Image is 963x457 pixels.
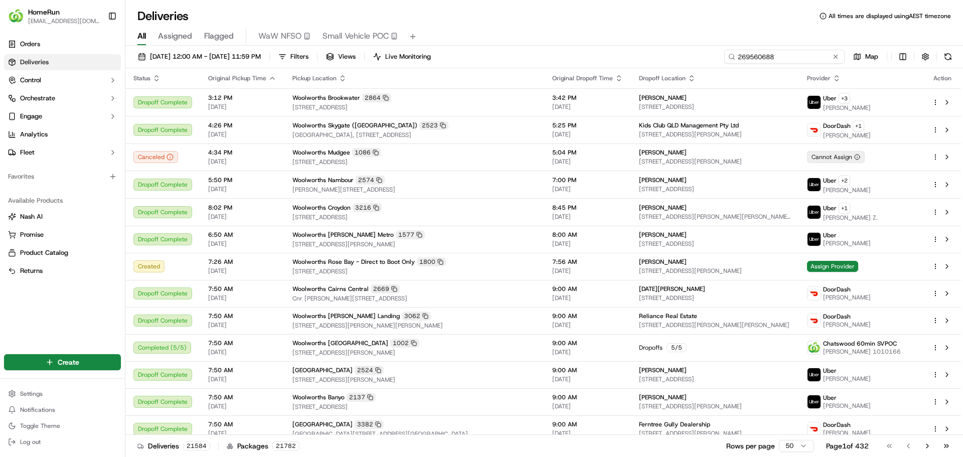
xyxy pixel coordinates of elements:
[808,96,821,109] img: uber-new-logo.jpeg
[292,240,536,248] span: [STREET_ADDRESS][PERSON_NAME]
[4,126,121,142] a: Analytics
[552,285,623,293] span: 9:00 AM
[639,231,687,239] span: [PERSON_NAME]
[639,148,687,157] span: [PERSON_NAME]
[292,258,415,266] span: Woolworths Rose Bay - Direct to Boot Only
[667,343,687,352] div: 5 / 5
[552,121,623,129] span: 5:25 PM
[639,130,791,138] span: [STREET_ADDRESS][PERSON_NAME]
[552,375,623,383] span: [DATE]
[823,239,871,247] span: [PERSON_NAME]
[639,429,791,437] span: [STREET_ADDRESS][PERSON_NAME]
[28,17,100,25] span: [EMAIL_ADDRESS][DOMAIN_NAME]
[323,30,389,42] span: Small Vehicle POC
[552,312,623,320] span: 9:00 AM
[724,50,845,64] input: Type to search
[4,245,121,261] button: Product Catalog
[4,209,121,225] button: Nash AI
[183,441,210,450] div: 21584
[208,258,276,266] span: 7:26 AM
[829,12,951,20] span: All times are displayed using AEST timezone
[552,176,623,184] span: 7:00 PM
[208,294,276,302] span: [DATE]
[292,393,345,401] span: Woolworths Banyo
[292,376,536,384] span: [STREET_ADDRESS][PERSON_NAME]
[150,52,261,61] span: [DATE] 12:00 AM - [DATE] 11:59 PM
[292,176,354,184] span: Woolworths Nambour
[20,130,48,139] span: Analytics
[208,148,276,157] span: 4:34 PM
[4,90,121,106] button: Orchestrate
[807,151,865,163] div: Cannot Assign
[133,74,150,82] span: Status
[808,422,821,435] img: doordash_logo_v2.png
[385,52,431,61] span: Live Monitoring
[639,204,687,212] span: [PERSON_NAME]
[552,94,623,102] span: 3:42 PM
[20,40,40,49] span: Orders
[208,267,276,275] span: [DATE]
[20,248,68,257] span: Product Catalog
[208,176,276,184] span: 5:50 PM
[208,429,276,437] span: [DATE]
[272,441,299,450] div: 21782
[823,367,837,375] span: Uber
[208,285,276,293] span: 7:50 AM
[639,158,791,166] span: [STREET_ADDRESS][PERSON_NAME]
[552,158,623,166] span: [DATE]
[4,354,121,370] button: Create
[807,74,831,82] span: Provider
[823,186,871,194] span: [PERSON_NAME]
[639,321,791,329] span: [STREET_ADDRESS][PERSON_NAME][PERSON_NAME]
[28,7,60,17] button: HomeRun
[292,366,353,374] span: [GEOGRAPHIC_DATA]
[865,52,878,61] span: Map
[137,8,189,24] h1: Deliveries
[639,344,663,352] span: Dropoffs
[4,36,121,52] a: Orders
[8,248,117,257] a: Product Catalog
[826,441,869,451] div: Page 1 of 432
[552,148,623,157] span: 5:04 PM
[158,30,192,42] span: Assigned
[208,204,276,212] span: 8:02 PM
[823,394,837,402] span: Uber
[20,422,60,430] span: Toggle Theme
[552,231,623,239] span: 8:00 AM
[20,94,55,103] span: Orchestrate
[133,151,178,163] button: Canceled
[552,267,623,275] span: [DATE]
[20,390,43,398] span: Settings
[292,403,536,411] span: [STREET_ADDRESS]
[808,341,821,354] img: ww.png
[208,74,266,82] span: Original Pickup Time
[823,375,871,383] span: [PERSON_NAME]
[808,314,821,327] img: doordash_logo_v2.png
[552,321,623,329] span: [DATE]
[338,52,356,61] span: Views
[849,50,883,64] button: Map
[932,74,953,82] div: Action
[292,158,536,166] span: [STREET_ADDRESS]
[208,402,276,410] span: [DATE]
[807,261,858,272] span: Assign Provider
[208,420,276,428] span: 7:50 AM
[417,257,446,266] div: 1800
[639,103,791,111] span: [STREET_ADDRESS]
[4,144,121,161] button: Fleet
[823,231,837,239] span: Uber
[4,403,121,417] button: Notifications
[20,58,49,67] span: Deliveries
[227,441,299,451] div: Packages
[823,122,851,130] span: DoorDash
[292,339,388,347] span: Woolworths [GEOGRAPHIC_DATA]
[208,121,276,129] span: 4:26 PM
[204,30,234,42] span: Flagged
[4,193,121,209] div: Available Products
[20,148,35,157] span: Fleet
[823,348,901,356] span: [PERSON_NAME] 1010166
[292,285,369,293] span: Woolworths Cairns Central
[322,50,360,64] button: Views
[639,420,710,428] span: Ferntree Gully Dealership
